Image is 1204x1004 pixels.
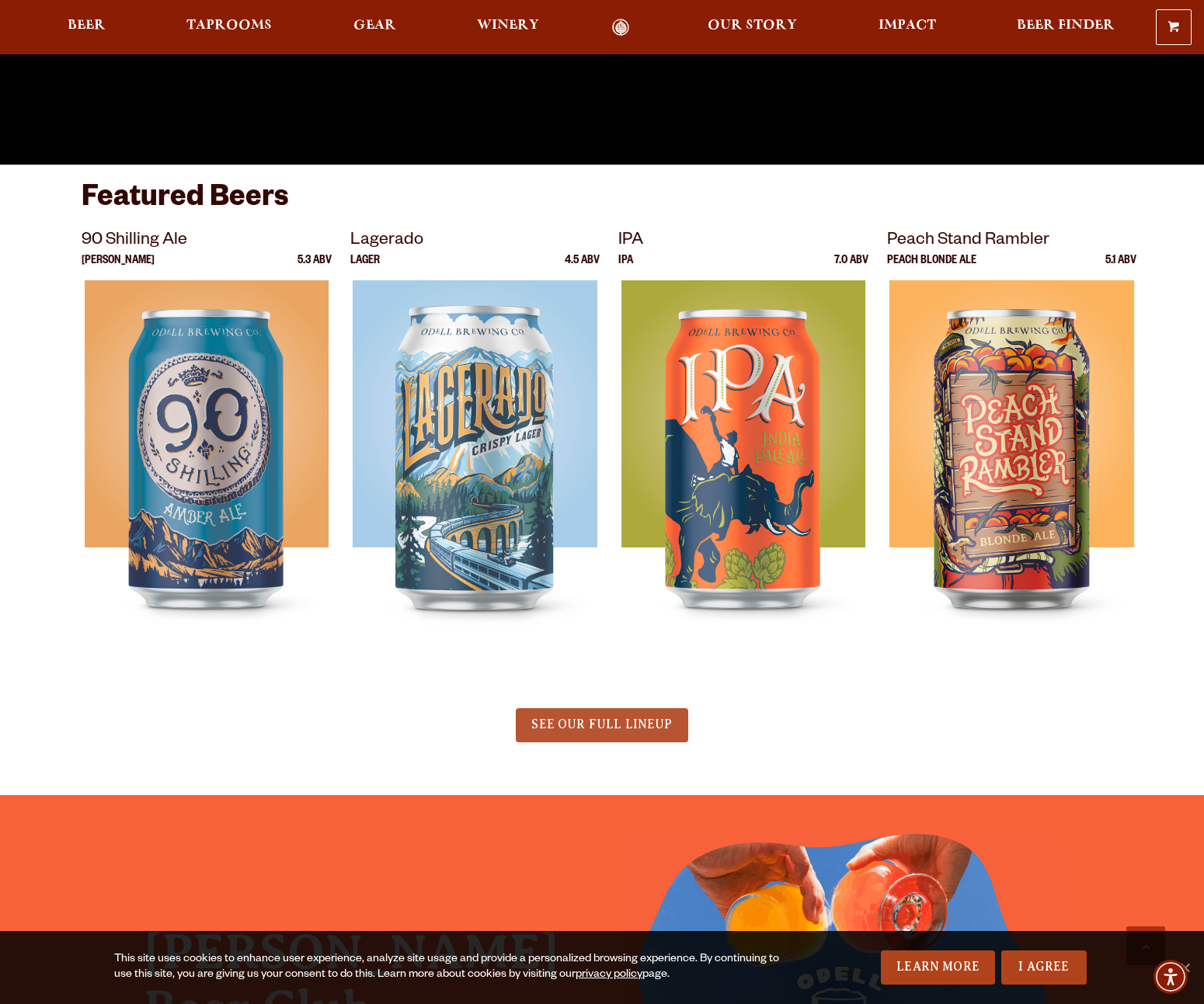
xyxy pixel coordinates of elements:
a: 90 Shilling Ale [PERSON_NAME] 5.3 ABV 90 Shilling Ale 90 Shilling Ale [82,228,332,669]
span: Impact [879,19,936,32]
a: Lagerado Lager 4.5 ABV Lagerado Lagerado [350,228,600,669]
p: IPA [618,255,633,280]
span: Beer Finder [1017,19,1115,32]
a: Winery [467,19,549,36]
p: 5.1 ABV [1105,255,1136,280]
p: Lager [350,255,380,280]
a: Peach Stand Rambler Peach Blonde Ale 5.1 ABV Peach Stand Rambler Peach Stand Rambler [887,228,1137,669]
a: SEE OUR FULL LINEUP [516,708,687,742]
div: Accessibility Menu [1154,960,1188,994]
span: Our Story [708,19,797,32]
p: Peach Stand Rambler [887,228,1137,255]
span: Taprooms [186,19,272,32]
a: Beer Finder [1007,19,1125,36]
p: 90 Shilling Ale [82,228,332,255]
span: Beer [68,19,106,32]
p: IPA [618,228,868,255]
a: Impact [868,19,946,36]
p: [PERSON_NAME] [82,255,155,280]
p: 5.3 ABV [298,255,332,280]
img: IPA [621,280,865,669]
a: Taprooms [176,19,282,36]
a: Our Story [698,19,807,36]
a: I Agree [1001,950,1087,985]
img: 90 Shilling Ale [85,280,329,669]
p: 7.0 ABV [834,255,868,280]
p: Lagerado [350,228,600,255]
a: Scroll to top [1126,926,1165,965]
a: Learn More [881,950,995,985]
p: 4.5 ABV [565,255,600,280]
a: Gear [343,19,406,36]
a: Odell Home [591,19,649,36]
a: Beer [57,19,116,36]
h3: Featured Beers [82,180,1122,228]
img: Peach Stand Rambler [889,280,1133,669]
a: IPA IPA 7.0 ABV IPA IPA [618,228,868,669]
span: Winery [477,19,539,32]
span: SEE OUR FULL LINEUP [531,717,672,731]
img: Lagerado [353,280,597,669]
div: This site uses cookies to enhance user experience, analyze site usage and provide a personalized ... [114,952,790,983]
a: privacy policy [576,969,642,981]
p: Peach Blonde Ale [887,255,976,280]
span: Gear [353,19,396,32]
